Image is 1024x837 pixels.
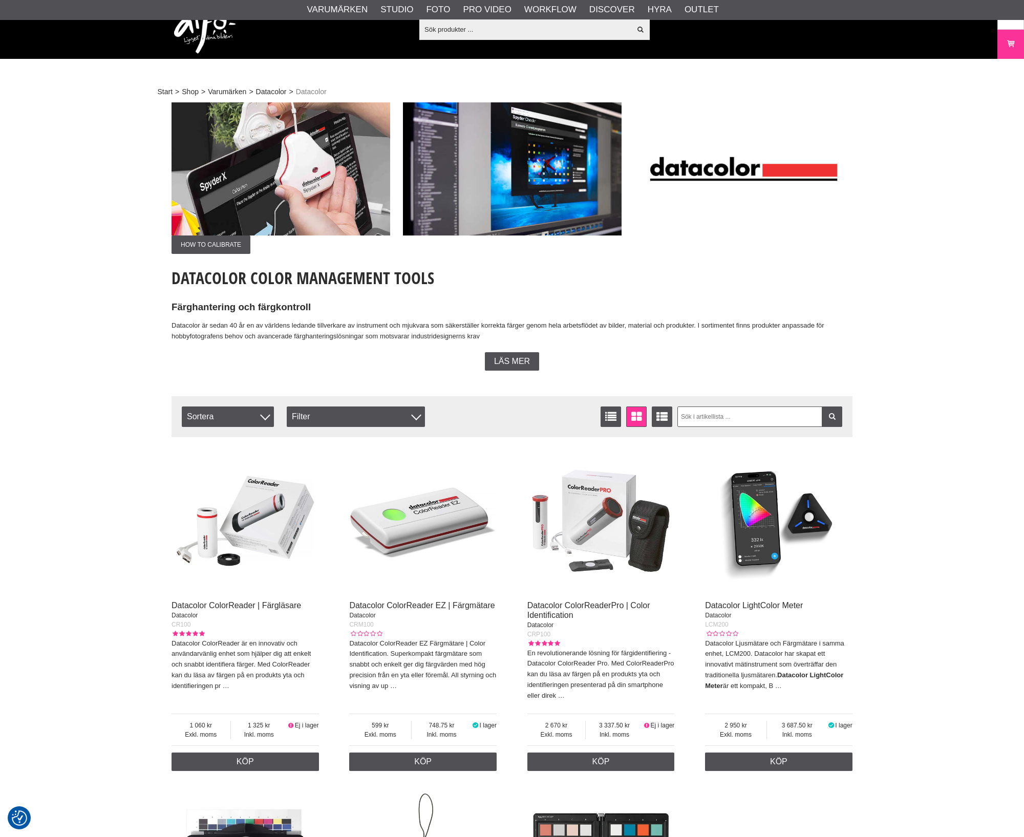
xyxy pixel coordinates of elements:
[643,722,651,729] i: Ej i lager
[201,87,205,97] span: >
[626,406,647,427] a: Fönstervisning
[182,87,199,97] a: Shop
[172,753,319,771] a: Köp
[349,753,497,771] a: Köp
[527,721,586,730] span: 2 670
[705,601,803,610] a: Datacolor LightColor Meter
[223,682,229,690] a: …
[231,721,288,730] span: 1 325
[601,406,621,427] a: Listvisning
[172,301,852,314] h3: Färghantering och färgkontroll
[172,730,230,739] span: Exkl. moms
[558,692,565,699] a: …
[349,621,373,628] span: CRM100
[12,810,27,826] img: Revisit consent button
[705,447,852,595] img: Datacolor LightColor Meter
[296,87,327,97] span: Datacolor
[349,612,375,619] span: Datacolor
[172,612,198,619] span: Datacolor
[527,621,553,629] span: Datacolor
[349,629,382,638] div: Kundbetyg: 0
[289,87,293,97] span: >
[349,447,497,595] img: Datacolor ColorReader EZ | Färgmätare
[12,809,27,827] button: Samtyckesinställningar
[172,235,250,254] span: How to Calibrate
[835,722,852,729] span: I lager
[705,621,728,628] span: LCM200
[767,721,827,730] span: 3 687.50
[652,406,672,427] a: Utökad listvisning
[287,722,295,729] i: Ej i lager
[705,629,738,638] div: Kundbetyg: 0
[172,102,390,235] img: Annons:008 ban-datac-spyder-001.jpg
[172,621,190,628] span: CR100
[527,648,675,701] p: En revolutionerande lösning för färgidentifiering - Datacolor ColorReader Pro. Med ColorReaderPro...
[705,671,843,690] strong: Datacolor LightColor Meter
[651,722,675,729] span: Ej i lager
[412,721,472,730] span: 748.75
[648,3,672,16] a: Hyra
[589,3,635,16] a: Discover
[527,631,550,638] span: CRP100
[494,357,530,366] span: Läs mer
[480,722,497,729] span: I lager
[172,638,319,692] p: Datacolor ColorReader är en innovativ och användarvänlig enhet som hjälper dig att enkelt och sna...
[172,447,319,595] img: Datacolor ColorReader | Färgläsare
[586,730,643,739] span: Inkl. moms
[419,22,631,37] input: Sök produkter ...
[182,406,274,427] span: Sortera
[287,406,425,427] div: Filter
[822,406,842,427] a: Filtrera
[775,682,782,690] a: …
[527,753,675,771] a: Köp
[463,3,511,16] a: Pro Video
[172,102,390,254] a: Annons:008 ban-datac-spyder-001.jpgHow to Calibrate
[172,267,852,289] h1: Datacolor Color Management Tools
[472,722,480,729] i: I lager
[349,638,497,692] p: Datacolor ColorReader EZ Färgmätare | Color Identification. Superkompakt färgmätare som snabbt oc...
[426,3,450,16] a: Foto
[634,102,853,235] img: Annons:003 ban-datacolor-logga.jpg
[677,406,843,427] input: Sök i artikellista ...
[527,601,650,619] a: Datacolor ColorReaderPro | Color Identification
[390,682,397,690] a: …
[827,722,836,729] i: I lager
[349,601,495,610] a: Datacolor ColorReader EZ | Färgmätare
[172,320,852,342] p: Datacolor är sedan 40 år en av världens ledande tillverkare av instrument och mjukvara som säkers...
[527,447,675,595] img: Datacolor ColorReaderPro | Color Identification
[231,730,288,739] span: Inkl. moms
[380,3,413,16] a: Studio
[349,730,411,739] span: Exkl. moms
[412,730,472,739] span: Inkl. moms
[524,3,577,16] a: Workflow
[685,3,719,16] a: Outlet
[403,102,622,235] img: Annons:001 ban-datac-spyder-004.jpg
[349,721,411,730] span: 599
[705,638,852,692] p: Datacolor Ljusmätare och Färgmätare i samma enhet, LCM200. Datacolor har skapat ett innovativt mä...
[172,601,301,610] a: Datacolor ColorReader | Färgläsare
[705,721,766,730] span: 2 950
[586,721,643,730] span: 3 337.50
[527,639,560,648] div: Kundbetyg: 5.00
[527,730,586,739] span: Exkl. moms
[158,87,173,97] a: Start
[249,87,253,97] span: >
[172,629,204,638] div: Kundbetyg: 5.00
[175,87,179,97] span: >
[705,730,766,739] span: Exkl. moms
[705,612,731,619] span: Datacolor
[174,8,236,54] img: logo.png
[307,3,368,16] a: Varumärken
[767,730,827,739] span: Inkl. moms
[705,753,852,771] a: Köp
[295,722,319,729] span: Ej i lager
[208,87,246,97] a: Varumärken
[172,721,230,730] span: 1 060
[256,87,287,97] a: Datacolor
